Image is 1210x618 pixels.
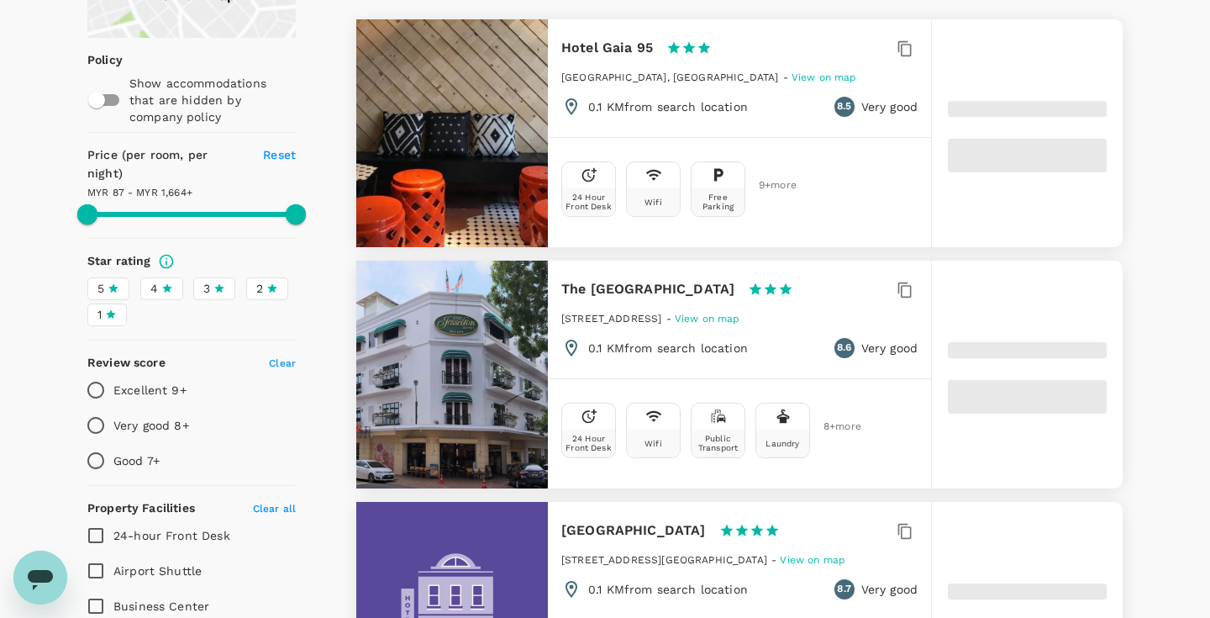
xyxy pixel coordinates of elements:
span: 4 [150,280,158,298]
div: 24 Hour Front Desk [566,193,612,211]
iframe: Button to launch messaging window [13,551,67,605]
h6: [GEOGRAPHIC_DATA] [561,519,706,542]
h6: The [GEOGRAPHIC_DATA] [561,277,734,301]
p: 0.1 KM from search location [588,340,748,357]
span: 2 [256,280,263,298]
p: 0.1 KM from search location [588,581,748,598]
h6: Property Facilities [87,499,195,518]
a: View on map [780,552,845,566]
div: Wifi [644,198,662,207]
a: View on map [792,70,857,83]
div: Public Transport [695,434,741,452]
h6: Hotel Gaia 95 [561,36,653,60]
h6: Review score [87,354,166,372]
a: View on map [675,311,740,325]
div: Free Parking [695,193,741,211]
h6: Price (per room, per night) [87,146,244,183]
div: Laundry [765,439,799,448]
span: [STREET_ADDRESS][GEOGRAPHIC_DATA] [561,554,767,566]
span: - [771,554,780,566]
p: Good 7+ [113,452,160,469]
span: View on map [780,554,845,566]
span: Reset [263,148,296,161]
span: 5 [97,280,104,298]
span: View on map [792,71,857,83]
p: Policy [87,51,98,68]
span: - [666,313,675,325]
span: 8.5 [837,98,851,115]
span: - [783,71,792,83]
span: Clear [269,357,296,369]
span: 8.6 [837,340,851,357]
span: 3 [203,280,210,298]
div: Wifi [644,439,662,448]
span: [STREET_ADDRESS] [561,313,661,325]
span: 8 + more [823,421,849,432]
svg: Star ratings are awarded to properties to represent the quality of services, facilities, and amen... [158,253,175,270]
p: 0.1 KM from search location [588,98,748,115]
span: Airport Shuttle [113,564,202,578]
p: Very good [861,581,918,598]
p: Show accommodations that are hidden by company policy [129,75,294,125]
span: MYR 87 - MYR 1,664+ [87,187,192,198]
div: 24 Hour Front Desk [566,434,612,452]
span: 8.7 [837,581,850,598]
span: View on map [675,313,740,325]
h6: Star rating [87,252,151,271]
span: 1 [97,306,102,324]
p: Very good [861,340,918,357]
span: Business Center [113,600,209,613]
span: 24-hour Front Desk [113,529,230,542]
p: Very good 8+ [113,417,189,434]
p: Very good [861,98,918,115]
span: 9 + more [759,180,784,191]
span: [GEOGRAPHIC_DATA], [GEOGRAPHIC_DATA] [561,71,778,83]
span: Clear all [253,503,296,515]
p: Excellent 9+ [113,382,187,399]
